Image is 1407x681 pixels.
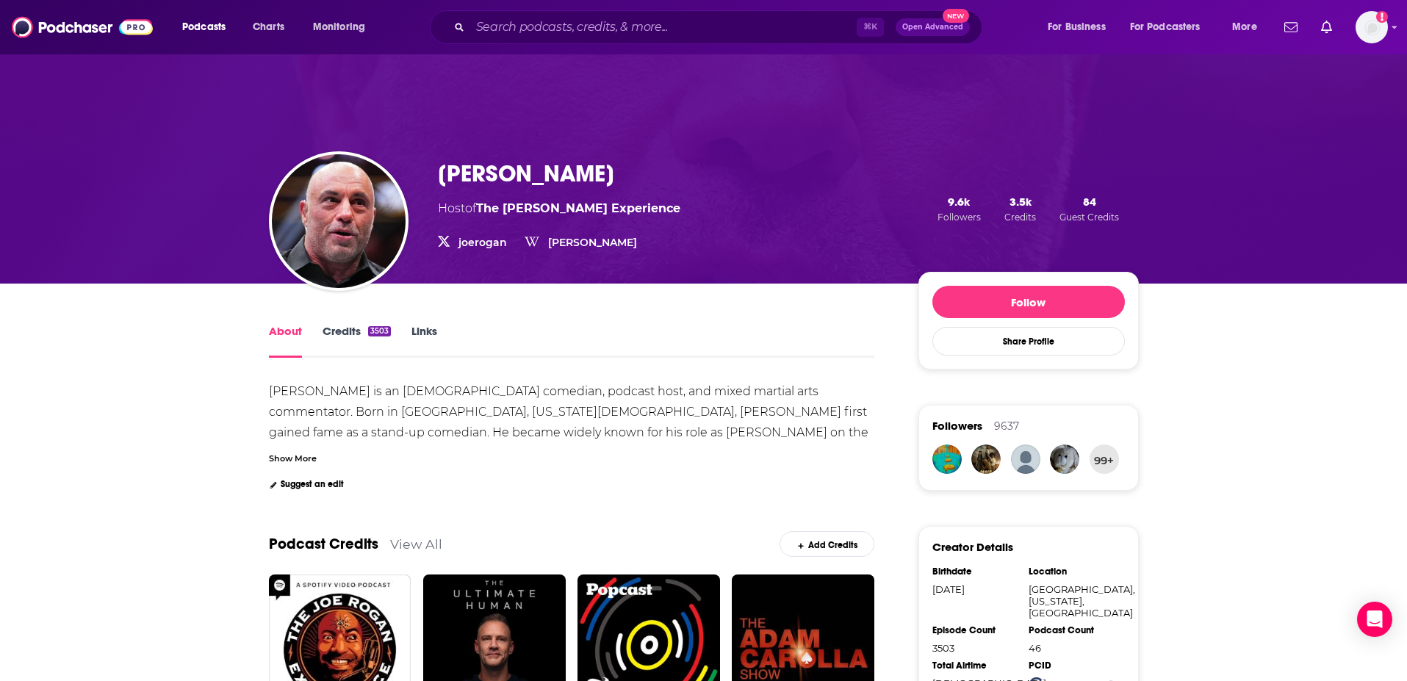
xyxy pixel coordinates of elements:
[438,159,614,188] h1: [PERSON_NAME]
[1130,17,1201,37] span: For Podcasters
[1315,15,1338,40] a: Show notifications dropdown
[943,9,969,23] span: New
[1356,11,1388,43] button: Show profile menu
[269,384,874,666] div: [PERSON_NAME] is an [DEMOGRAPHIC_DATA] comedian, podcast host, and mixed martial arts commentator...
[1029,624,1115,636] div: Podcast Count
[1357,602,1392,637] div: Open Intercom Messenger
[303,15,384,39] button: open menu
[971,444,1001,474] img: Beastfilm2022
[323,324,391,358] a: Credits3503
[1004,212,1036,223] span: Credits
[444,10,996,44] div: Search podcasts, credits, & more...
[932,419,982,433] span: Followers
[269,535,378,553] a: Podcast Credits
[1376,11,1388,23] svg: Add a profile image
[1090,444,1119,474] button: 99+
[1050,444,1079,474] img: hellocaity
[465,201,680,215] span: of
[896,18,970,36] button: Open AdvancedNew
[932,624,1019,636] div: Episode Count
[476,201,680,215] a: The Joe Rogan Experience
[1048,17,1106,37] span: For Business
[1029,583,1115,619] div: [GEOGRAPHIC_DATA], [US_STATE], [GEOGRAPHIC_DATA]
[1083,195,1096,209] span: 84
[932,444,962,474] img: benjineice
[458,236,507,249] a: joerogan
[932,566,1019,577] div: Birthdate
[932,583,1019,595] div: [DATE]
[368,326,391,336] div: 3503
[1356,11,1388,43] span: Logged in as juliencgreco
[1278,15,1303,40] a: Show notifications dropdown
[1029,566,1115,577] div: Location
[902,24,963,31] span: Open Advanced
[1222,15,1275,39] button: open menu
[313,17,365,37] span: Monitoring
[1029,642,1115,654] div: 46
[172,15,245,39] button: open menu
[938,212,981,223] span: Followers
[1029,660,1115,671] div: PCID
[857,18,884,37] span: ⌘ K
[411,324,437,358] a: Links
[12,13,153,41] img: Podchaser - Follow, Share and Rate Podcasts
[1356,11,1388,43] img: User Profile
[932,327,1125,356] button: Share Profile
[780,531,874,557] a: Add Credits
[1120,15,1222,39] button: open menu
[1037,15,1124,39] button: open menu
[932,540,1013,554] h3: Creator Details
[1010,195,1032,209] span: 3.5k
[253,17,284,37] span: Charts
[390,536,442,552] a: View All
[243,15,293,39] a: Charts
[932,642,1019,654] div: 3503
[470,15,857,39] input: Search podcasts, credits, & more...
[932,286,1125,318] button: Follow
[1059,212,1119,223] span: Guest Credits
[933,194,985,223] button: 9.6kFollowers
[994,419,1019,433] div: 9637
[948,195,970,209] span: 9.6k
[1055,194,1123,223] button: 84Guest Credits
[548,236,637,249] a: [PERSON_NAME]
[932,660,1019,671] div: Total Airtime
[438,201,465,215] span: Host
[1232,17,1257,37] span: More
[1011,444,1040,474] img: Pete10568874
[269,479,345,489] a: Suggest an edit
[1000,194,1040,223] button: 3.5kCredits
[269,324,302,358] a: About
[182,17,226,37] span: Podcasts
[272,154,406,288] img: Joe Rogan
